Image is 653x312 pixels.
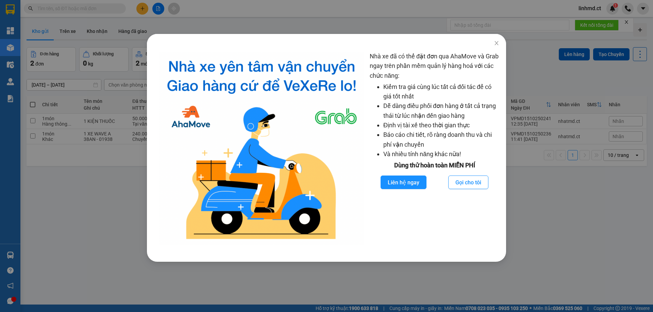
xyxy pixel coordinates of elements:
[448,176,488,189] button: Gọi cho tôi
[455,178,481,187] span: Gọi cho tôi
[383,101,499,121] li: Dễ dàng điều phối đơn hàng ở tất cả trạng thái từ lúc nhận đến giao hàng
[383,82,499,102] li: Kiểm tra giá cùng lúc tất cả đối tác để có giá tốt nhất
[383,149,499,159] li: Và nhiều tính năng khác nữa!
[370,52,499,245] div: Nhà xe đã có thể đặt đơn qua AhaMove và Grab ngay trên phần mềm quản lý hàng hoá với các chức năng:
[159,52,364,245] img: logo
[494,40,499,46] span: close
[383,121,499,130] li: Định vị tài xế theo thời gian thực
[487,34,506,53] button: Close
[381,176,426,189] button: Liên hệ ngay
[388,178,419,187] span: Liên hệ ngay
[370,161,499,170] div: Dùng thử hoàn toàn MIỄN PHÍ
[383,130,499,149] li: Báo cáo chi tiết, rõ ràng doanh thu và chi phí vận chuyển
